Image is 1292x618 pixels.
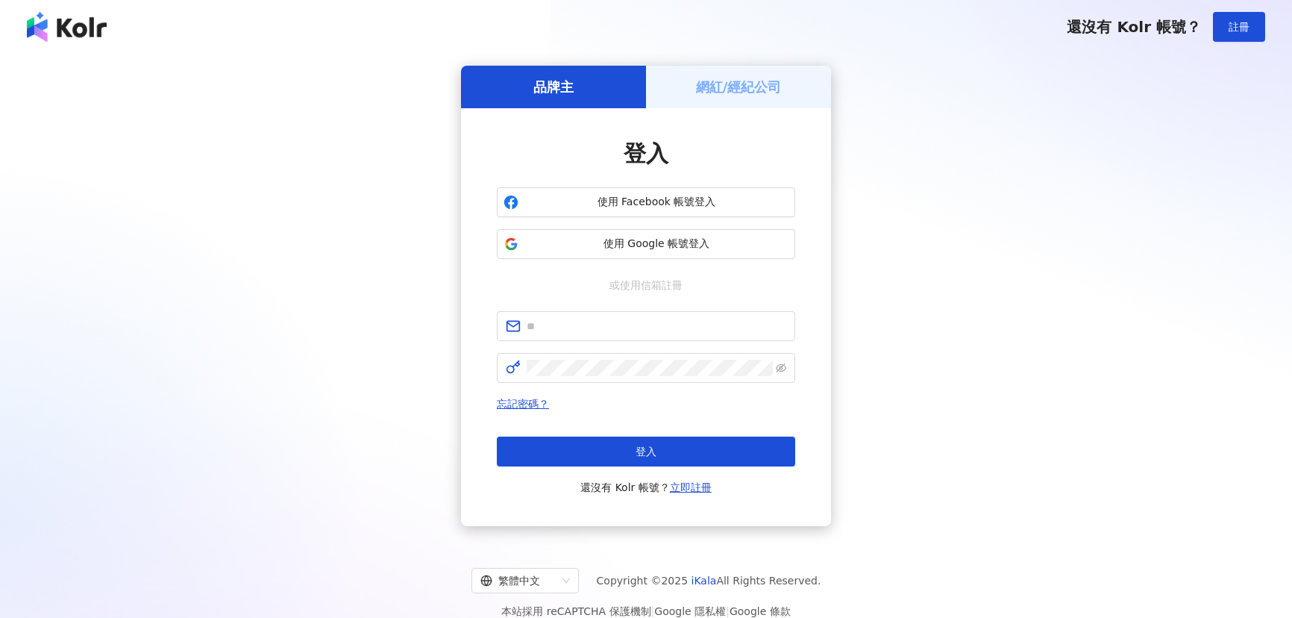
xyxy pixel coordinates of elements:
span: | [726,605,730,617]
img: logo [27,12,107,42]
button: 使用 Google 帳號登入 [497,229,795,259]
span: 或使用信箱註冊 [599,277,693,293]
span: 使用 Google 帳號登入 [524,237,788,252]
span: 註冊 [1229,21,1249,33]
span: 登入 [624,140,668,166]
a: 忘記密碼？ [497,398,549,410]
button: 使用 Facebook 帳號登入 [497,187,795,217]
span: eye-invisible [776,363,786,373]
span: | [651,605,655,617]
span: 還沒有 Kolr 帳號？ [1067,18,1201,36]
button: 註冊 [1213,12,1265,42]
h5: 網紅/經紀公司 [696,78,782,96]
button: 登入 [497,437,795,466]
span: 使用 Facebook 帳號登入 [524,195,788,210]
a: iKala [692,575,717,587]
a: Google 條款 [730,605,791,617]
h5: 品牌主 [533,78,574,96]
a: 立即註冊 [670,481,712,493]
span: 登入 [636,446,656,458]
span: Copyright © 2025 All Rights Reserved. [597,572,821,590]
div: 繁體中文 [480,569,556,593]
a: Google 隱私權 [654,605,726,617]
span: 還沒有 Kolr 帳號？ [580,478,712,496]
